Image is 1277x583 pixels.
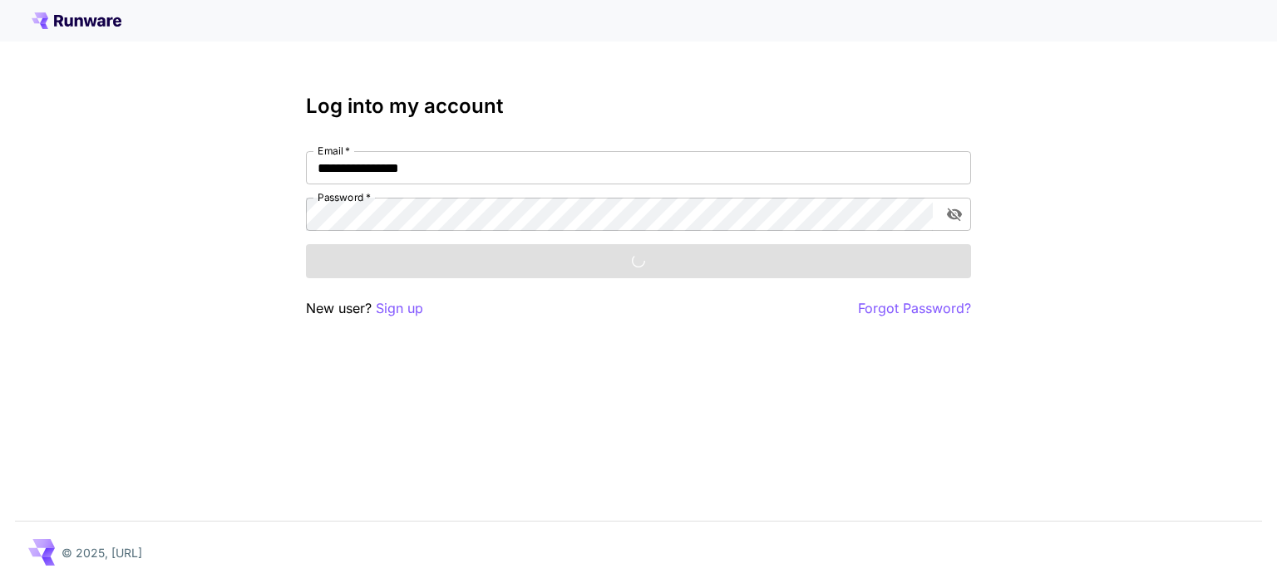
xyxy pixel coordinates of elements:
[939,199,969,229] button: toggle password visibility
[318,190,371,204] label: Password
[858,298,971,319] button: Forgot Password?
[376,298,423,319] button: Sign up
[62,544,142,561] p: © 2025, [URL]
[306,95,971,118] h3: Log into my account
[318,144,350,158] label: Email
[306,298,423,319] p: New user?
